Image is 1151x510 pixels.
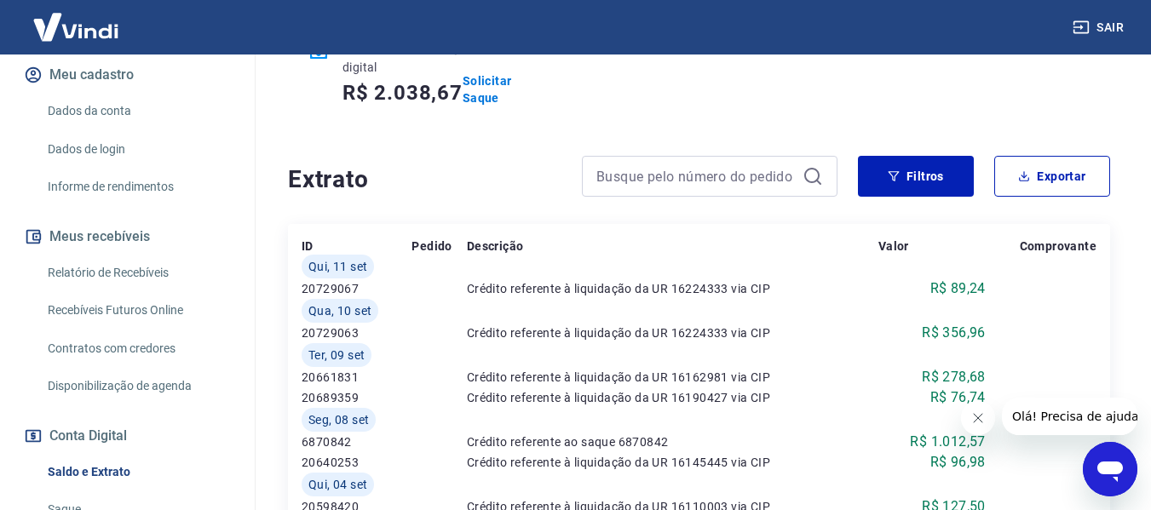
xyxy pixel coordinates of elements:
p: 6870842 [302,433,411,450]
a: Dados da conta [41,94,234,129]
iframe: Fechar mensagem [961,401,995,435]
p: R$ 1.012,57 [910,432,985,452]
button: Conta Digital [20,417,234,455]
p: Pedido [411,238,452,255]
input: Busque pelo número do pedido [596,163,796,189]
a: Recebíveis Futuros Online [41,293,234,328]
p: ID [302,238,314,255]
a: Saldo e Extrato [41,455,234,490]
p: 20729067 [302,280,411,297]
p: R$ 356,96 [922,323,986,343]
p: Crédito referente à liquidação da UR 16190427 via CIP [467,389,878,406]
p: Valor [878,238,909,255]
p: 20661831 [302,369,411,386]
span: Qui, 11 set [308,258,367,275]
img: Vindi [20,1,131,53]
p: R$ 89,24 [930,278,986,299]
a: Dados de login [41,132,234,167]
p: Crédito referente ao saque 6870842 [467,433,878,450]
button: Filtros [858,156,974,197]
a: Disponibilização de agenda [41,369,234,404]
p: 20689359 [302,389,411,406]
span: Olá! Precisa de ajuda? [10,12,143,26]
span: Qua, 10 set [308,302,371,319]
p: Comprovante [1020,238,1096,255]
p: Crédito referente à liquidação da UR 16162981 via CIP [467,369,878,386]
button: Meus recebíveis [20,218,234,255]
h5: R$ 2.038,67 [342,79,463,106]
a: Informe de rendimentos [41,169,234,204]
p: R$ 278,68 [922,367,986,387]
span: Seg, 08 set [308,411,369,428]
p: Crédito referente à liquidação da UR 16145445 via CIP [467,454,878,471]
span: Qui, 04 set [308,476,367,493]
p: Crédito referente à liquidação da UR 16224333 via CIP [467,324,878,341]
a: Relatório de Recebíveis [41,255,234,290]
p: Saldo conta digital [342,42,446,76]
p: R$ 96,98 [930,452,986,473]
h4: Extrato [288,163,561,197]
span: Ter, 09 set [308,347,365,364]
a: Contratos com credores [41,331,234,366]
a: Solicitar Saque [463,72,532,106]
iframe: Mensagem da empresa [1002,398,1137,435]
button: Sair [1069,12,1131,43]
p: R$ 76,74 [930,387,986,408]
p: 20640253 [302,454,411,471]
button: Exportar [994,156,1110,197]
iframe: Botão para abrir a janela de mensagens [1083,442,1137,496]
p: Descrição [467,238,524,255]
p: Crédito referente à liquidação da UR 16224333 via CIP [467,280,878,297]
p: 20729063 [302,324,411,341]
button: Meu cadastro [20,56,234,94]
